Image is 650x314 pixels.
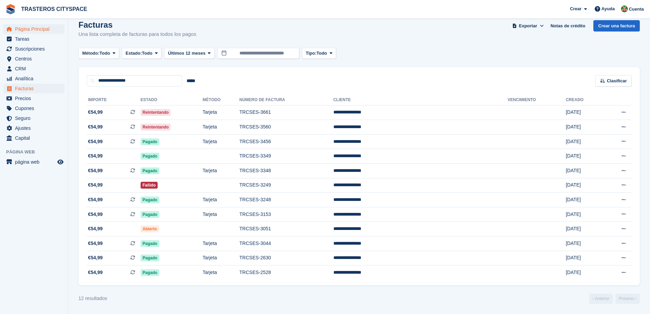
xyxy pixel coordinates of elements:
td: Tarjeta [203,193,240,207]
a: menu [3,94,64,103]
td: TRCSES-2528 [240,265,333,280]
span: Estado: [126,50,142,57]
span: €54,99 [88,269,103,276]
span: €54,99 [88,181,103,189]
nav: Page [588,293,641,304]
td: TRCSES-3661 [240,105,333,120]
td: TRCSES-3153 [240,207,333,222]
span: Clasificar [607,78,627,84]
button: Tipo: Todo [302,48,336,59]
span: Reintentando [141,109,171,116]
span: Reintentando [141,124,171,131]
td: [DATE] [566,265,602,280]
span: Abierto [141,226,159,232]
a: Crear una factura [593,20,640,31]
span: Pagado [141,269,159,276]
td: TRCSES-3248 [240,193,333,207]
span: Exportar [519,23,537,29]
a: Anterior [589,293,613,304]
a: menu [3,24,64,34]
span: Crear [570,5,581,12]
a: menu [3,44,64,54]
td: TRCSES-3560 [240,120,333,135]
td: [DATE] [566,149,602,164]
span: Analítica [15,74,56,83]
a: menu [3,64,64,73]
span: Últimos 12 meses [168,50,205,57]
a: Vista previa de la tienda [56,158,64,166]
span: Ayuda [602,5,615,12]
span: €54,99 [88,225,103,232]
a: Notas de crédito [548,20,588,31]
span: Pagado [141,167,159,174]
a: menu [3,104,64,113]
td: Tarjeta [203,120,240,135]
td: TRCSES-3044 [240,236,333,251]
a: menú [3,157,64,167]
span: Tipo: [306,50,317,57]
td: TRCSES-2630 [240,251,333,265]
td: Tarjeta [203,236,240,251]
a: menu [3,133,64,143]
span: Centros [15,54,56,64]
button: Estado: Todo [122,48,161,59]
span: Cuenta [629,6,644,13]
span: Página web [6,149,68,155]
a: menu [3,74,64,83]
span: Pagado [141,240,159,247]
span: Pagado [141,153,159,160]
th: Número de factura [240,95,333,106]
td: TRCSES-3348 [240,164,333,178]
span: Capital [15,133,56,143]
span: €54,99 [88,138,103,145]
td: [DATE] [566,236,602,251]
span: página web [15,157,56,167]
a: menu [3,123,64,133]
button: Últimos 12 meses [164,48,215,59]
td: [DATE] [566,178,602,193]
button: Exportar [511,20,545,31]
td: [DATE] [566,193,602,207]
a: Próximo [616,293,640,304]
span: Pagado [141,196,159,203]
th: Creado [566,95,602,106]
span: Ajustes [15,123,56,133]
a: menu [3,54,64,64]
a: menu [3,34,64,44]
span: Todo [142,50,153,57]
span: Método: [82,50,100,57]
td: TRCSES-3051 [240,222,333,236]
span: Cupones [15,104,56,113]
td: [DATE] [566,164,602,178]
td: [DATE] [566,251,602,265]
span: Todo [316,50,327,57]
span: €54,99 [88,152,103,160]
td: [DATE] [566,222,602,236]
th: Vencimiento [507,95,566,106]
span: Precios [15,94,56,103]
p: Una lista completa de facturas para todos los pagos [78,30,196,38]
button: Método: Todo [78,48,119,59]
span: €54,99 [88,254,103,261]
td: [DATE] [566,134,602,149]
td: Tarjeta [203,164,240,178]
a: menu [3,84,64,93]
th: Cliente [333,95,508,106]
td: Tarjeta [203,207,240,222]
span: Suscripciones [15,44,56,54]
img: stora-icon-8386f47178a22dfd0bd8f6a31ec36ba5ce8667c1dd55bd0f319d3a0aa187defe.svg [5,4,16,14]
td: [DATE] [566,207,602,222]
td: Tarjeta [203,251,240,265]
span: Pagado [141,138,159,145]
span: Fallido [141,182,158,189]
span: Página Principal [15,24,56,34]
td: Tarjeta [203,265,240,280]
span: Pagado [141,211,159,218]
a: menu [3,113,64,123]
span: Pagado [141,255,159,261]
td: [DATE] [566,105,602,120]
span: CRM [15,64,56,73]
span: Tareas [15,34,56,44]
td: TRCSES-3349 [240,149,333,164]
a: TRASTEROS CITYSPACE [18,3,90,15]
